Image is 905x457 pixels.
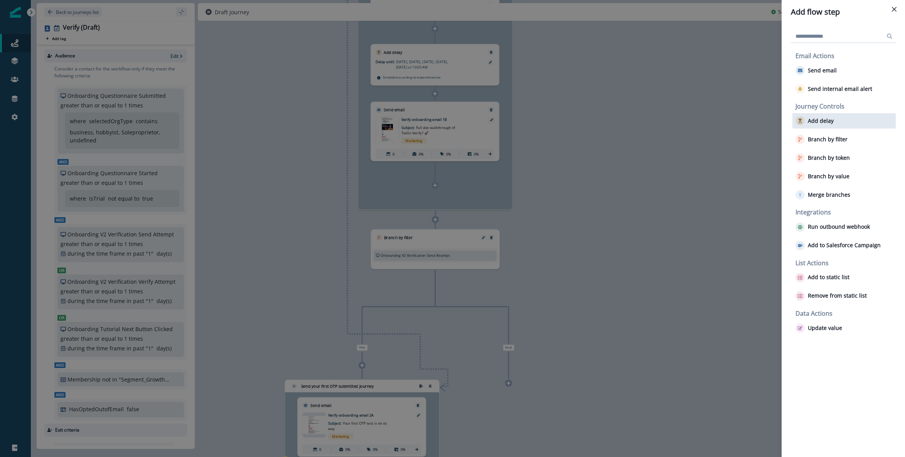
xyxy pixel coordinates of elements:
[795,259,896,267] h2: List Actions
[795,323,842,333] button: Update value
[795,223,870,232] button: Run outbound webhook
[808,173,849,180] p: Branch by value
[795,310,896,317] h2: Data Actions
[795,291,867,301] button: Remove from static list
[795,172,849,181] button: Branch by value
[808,155,850,161] p: Branch by token
[808,242,881,249] p: Add to Salesforce Campaign
[795,66,837,75] button: Send email
[795,103,896,110] h2: Journey Controls
[808,274,849,281] p: Add to static list
[795,209,896,216] h2: Integrations
[808,86,872,92] p: Send internal email alert
[795,116,834,126] button: Add delay
[795,190,850,199] button: Merge branches
[795,84,872,94] button: Send internal email alert
[795,241,881,250] button: Add to Salesforce Campaign
[808,118,834,124] p: Add delay
[808,192,850,198] p: Merge branches
[808,325,842,331] p: Update value
[808,67,837,74] p: Send email
[808,136,848,143] p: Branch by filter
[795,135,848,144] button: Branch by filter
[795,153,850,162] button: Branch by token
[808,293,867,299] p: Remove from static list
[808,224,870,230] p: Run outbound webhook
[795,273,849,282] button: Add to static list
[791,6,896,18] div: Add flow step
[888,3,900,15] button: Close
[795,52,896,60] h2: Email Actions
